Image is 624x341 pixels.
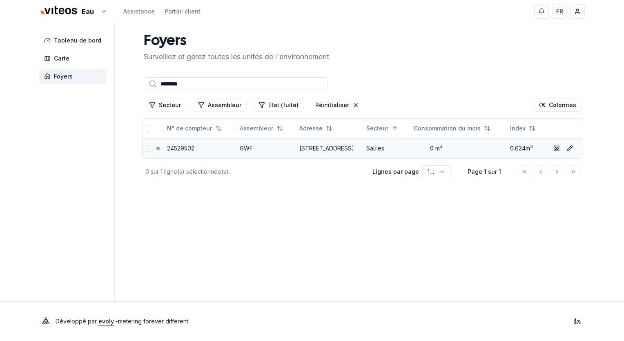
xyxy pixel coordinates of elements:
[552,4,567,19] button: FR
[56,316,189,327] p: Développé par - metering forever different .
[530,144,533,149] sup: 3
[82,7,94,16] span: Eau
[361,122,403,135] button: Sorted ascending. Click to sort descending.
[162,122,227,135] button: Not sorted. Click to sort ascending.
[366,124,388,132] span: Secteur
[144,33,329,49] h1: Foyers
[145,168,359,176] div: 0 sur 1 ligne(s) sélectionnée(s).
[428,168,437,175] span: 100
[39,3,107,20] button: Eau
[414,124,481,132] span: Consommation du mois
[165,7,201,16] a: Portail client
[464,168,505,176] div: Page 1 sur 1
[236,138,296,158] td: GWF
[534,99,582,112] button: Cocher les colonnes
[144,51,329,63] p: Surveillez et gérez toutes les unités de l'environnement
[98,318,114,325] a: evoly
[54,54,69,63] span: Carte
[167,124,212,132] span: N° de compteur
[167,145,194,152] a: 24529502
[146,145,152,152] button: Sélectionner la ligne
[414,144,504,153] div: 0 m³
[363,138,410,158] td: Saules
[310,99,364,112] button: Réinitialiser les filtres
[235,122,288,135] button: Not sorted. Click to sort ascending.
[54,72,73,81] span: Foyers
[505,122,540,135] button: Not sorted. Click to sort ascending.
[144,99,186,112] button: Filtrer les lignes
[146,125,152,132] button: Tout sélectionner
[240,124,273,132] span: Assembleur
[39,1,78,20] img: Viteos - Eau Logo
[39,33,109,48] a: Tableau de bord
[556,7,563,16] span: FR
[39,69,109,84] a: Foyers
[510,124,526,132] span: Index
[299,145,354,152] a: [STREET_ADDRESS]
[123,7,155,16] a: Assistance
[510,144,544,153] div: 0.624 m
[39,315,52,328] img: Evoly Logo
[54,36,101,45] span: Tableau de bord
[372,168,419,176] p: Lignes par page
[294,122,337,135] button: Not sorted. Click to sort ascending.
[193,99,247,112] button: Filtrer les lignes
[253,99,304,112] button: Filtrer les lignes
[299,124,323,132] span: Adresse
[39,51,109,66] a: Carte
[409,122,495,135] button: Not sorted. Click to sort ascending.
